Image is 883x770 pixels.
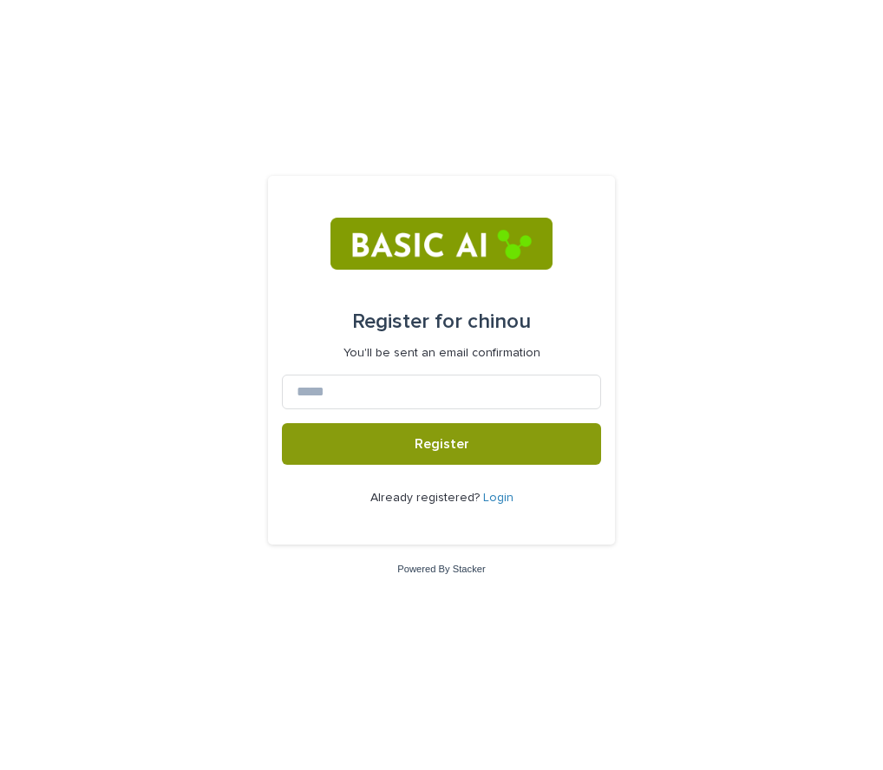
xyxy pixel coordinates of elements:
button: Register [282,423,601,465]
div: chinou [352,297,531,346]
a: Login [483,492,513,504]
span: Register [415,437,469,451]
p: You'll be sent an email confirmation [343,346,540,361]
img: RtIB8pj2QQiOZo6waziI [330,218,552,270]
span: Already registered? [370,492,483,504]
a: Powered By Stacker [397,564,485,574]
span: Register for [352,311,462,332]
